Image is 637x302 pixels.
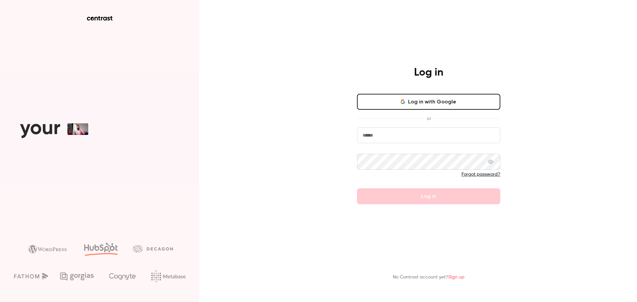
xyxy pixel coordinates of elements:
a: Sign up [448,275,464,279]
p: No Contrast account yet? [393,274,464,281]
a: Forgot password? [461,172,500,177]
button: Log in with Google [357,94,500,110]
h4: Log in [414,66,443,79]
img: decagon [133,245,173,252]
span: or [423,115,434,122]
